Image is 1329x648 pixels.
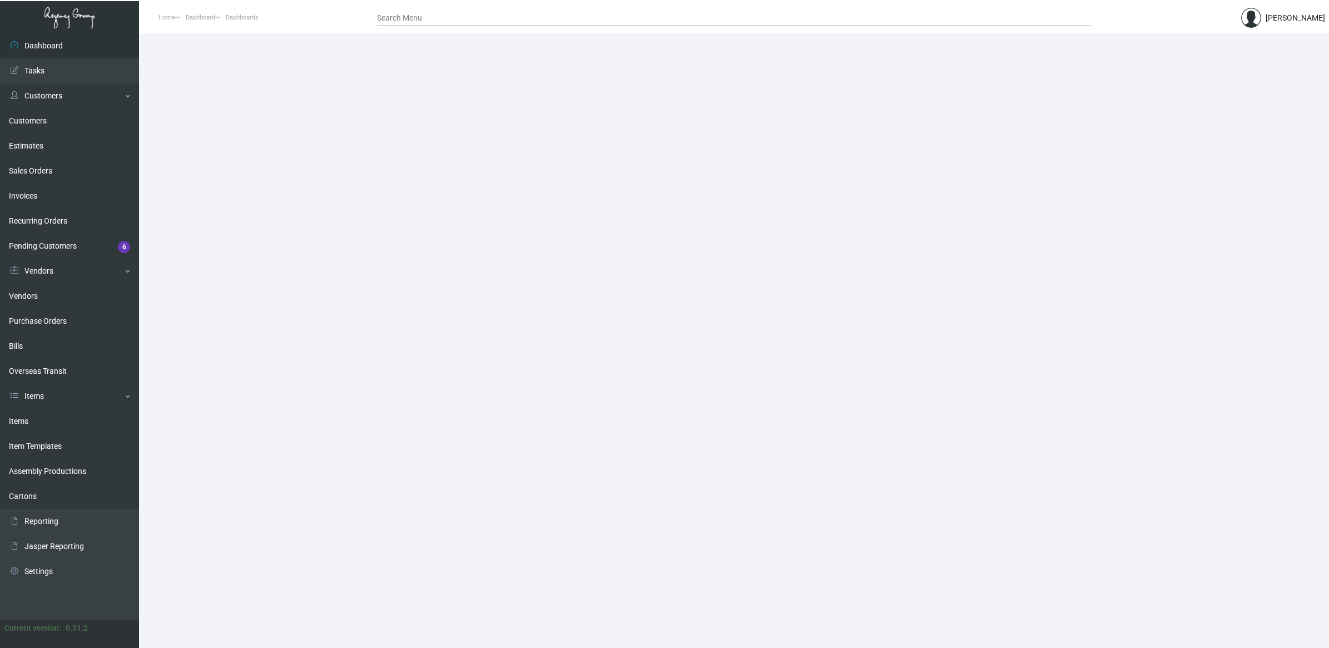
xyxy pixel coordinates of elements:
[186,14,215,21] span: Dashboard
[66,622,88,634] div: 0.51.2
[158,14,175,21] span: Home
[1241,8,1261,28] img: admin@bootstrapmaster.com
[226,14,259,21] span: Dashboards
[4,622,61,634] div: Current version:
[1266,12,1325,24] div: [PERSON_NAME]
